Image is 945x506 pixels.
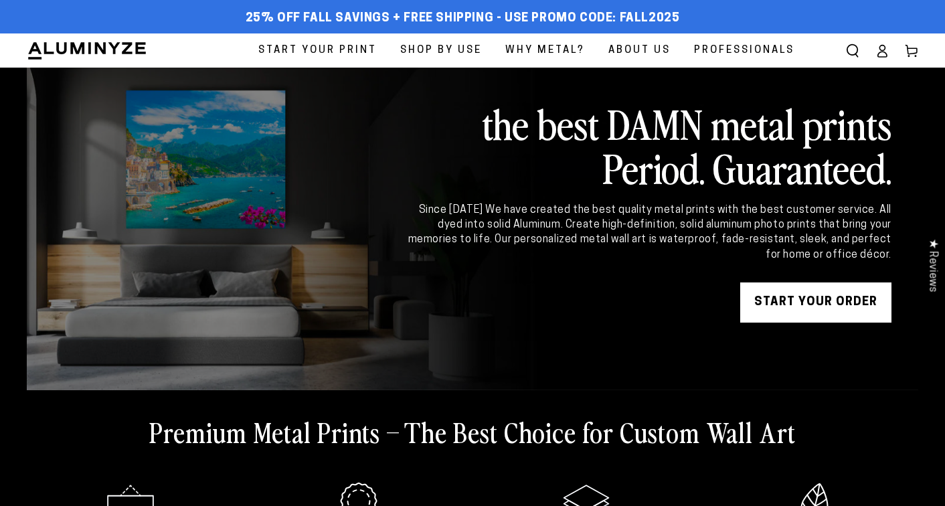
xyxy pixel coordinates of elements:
a: Why Metal? [495,33,595,68]
span: Professionals [694,41,794,60]
div: Since [DATE] We have created the best quality metal prints with the best customer service. All dy... [406,203,891,263]
h2: Premium Metal Prints – The Best Choice for Custom Wall Art [149,414,796,449]
span: Why Metal? [505,41,585,60]
summary: Search our site [838,36,867,66]
a: Start Your Print [248,33,387,68]
a: Professionals [684,33,804,68]
span: About Us [608,41,671,60]
a: Shop By Use [390,33,492,68]
h2: the best DAMN metal prints Period. Guaranteed. [406,101,891,189]
span: 25% off FALL Savings + Free Shipping - Use Promo Code: FALL2025 [246,11,680,26]
a: About Us [598,33,681,68]
a: START YOUR Order [740,282,891,323]
span: Start Your Print [258,41,377,60]
span: Shop By Use [400,41,482,60]
div: Click to open Judge.me floating reviews tab [920,228,945,303]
